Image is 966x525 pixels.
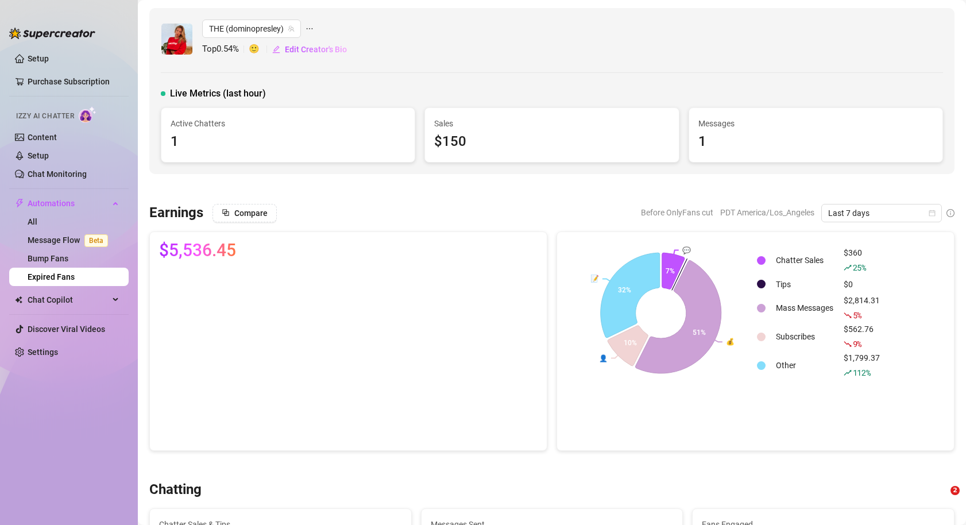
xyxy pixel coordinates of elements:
[844,369,852,377] span: rise
[844,340,852,348] span: fall
[28,133,57,142] a: Content
[853,367,871,378] span: 112 %
[28,151,49,160] a: Setup
[212,204,277,222] button: Compare
[771,275,838,293] td: Tips
[771,246,838,274] td: Chatter Sales
[853,310,861,321] span: 5 %
[28,254,68,263] a: Bump Fans
[28,236,113,245] a: Message FlowBeta
[209,20,294,37] span: THE (dominopresley)
[771,294,838,322] td: Mass Messages
[171,117,405,130] span: Active Chatters
[234,209,268,218] span: Compare
[28,194,109,213] span: Automations
[28,272,75,281] a: Expired Fans
[28,325,105,334] a: Discover Viral Videos
[698,117,933,130] span: Messages
[15,296,22,304] img: Chat Copilot
[853,262,866,273] span: 25 %
[946,209,955,217] span: info-circle
[28,291,109,309] span: Chat Copilot
[698,131,933,153] div: 1
[28,217,37,226] a: All
[844,294,880,322] div: $2,814.31
[28,54,49,63] a: Setup
[28,348,58,357] a: Settings
[828,204,935,222] span: Last 7 days
[149,204,203,222] h3: Earnings
[844,264,852,272] span: rise
[272,40,347,59] button: Edit Creator's Bio
[149,481,202,499] h3: Chatting
[929,210,936,217] span: calendar
[306,20,314,38] span: ellipsis
[171,131,405,153] div: 1
[170,87,266,101] span: Live Metrics (last hour)
[682,245,691,254] text: 💬
[844,311,852,319] span: fall
[272,45,280,53] span: edit
[84,234,108,247] span: Beta
[844,246,880,274] div: $360
[202,43,249,56] span: Top 0.54 %
[79,106,96,123] img: AI Chatter
[28,169,87,179] a: Chat Monitoring
[434,117,669,130] span: Sales
[590,274,599,283] text: 📝
[844,278,880,291] div: $0
[720,204,814,221] span: PDT America/Los_Angeles
[726,337,735,346] text: 💰
[16,111,74,122] span: Izzy AI Chatter
[434,131,669,153] div: $150
[28,72,119,91] a: Purchase Subscription
[771,323,838,350] td: Subscribes
[9,28,95,39] img: logo-BBDzfeDw.svg
[159,241,236,260] span: $5,536.45
[853,338,861,349] span: 9 %
[771,352,838,379] td: Other
[950,486,960,495] span: 2
[641,204,713,221] span: Before OnlyFans cut
[844,323,880,350] div: $562.76
[844,352,880,379] div: $1,799.37
[222,209,230,217] span: block
[285,45,347,54] span: Edit Creator's Bio
[927,486,955,514] iframe: Intercom live chat
[288,25,295,32] span: team
[599,353,608,362] text: 👤
[249,43,272,56] span: 🙂
[15,199,24,208] span: thunderbolt
[161,24,192,55] img: THE (@dominopresley)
